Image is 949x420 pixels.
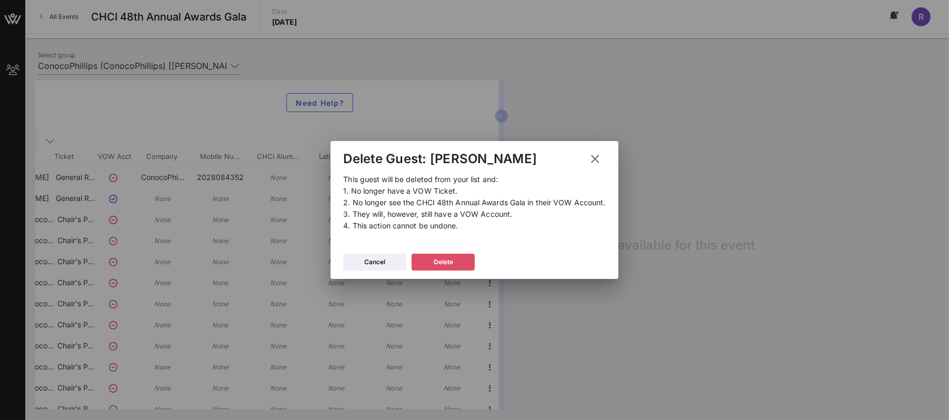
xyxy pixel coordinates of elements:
div: Delete Guest: [PERSON_NAME] [343,151,537,167]
p: This guest will be deleted from your list and: 1. No longer have a VOW Ticket. 2. No longer see t... [343,174,605,232]
button: Delete [412,254,475,271]
div: Delete [434,257,453,267]
button: Cancel [343,254,406,271]
div: Cancel [364,257,385,267]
